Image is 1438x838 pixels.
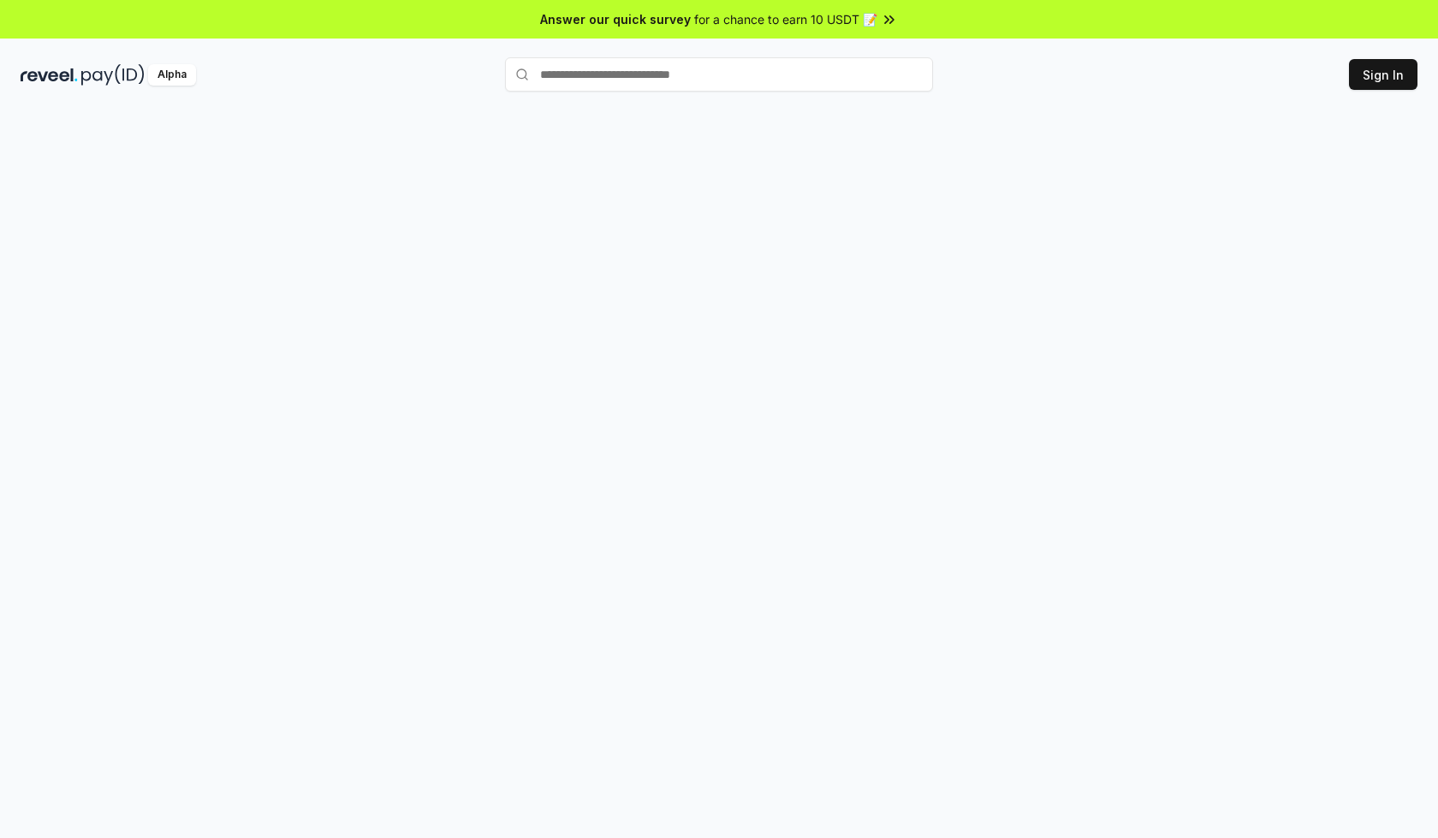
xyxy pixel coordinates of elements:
[21,64,78,86] img: reveel_dark
[81,64,145,86] img: pay_id
[540,10,691,28] span: Answer our quick survey
[1349,59,1417,90] button: Sign In
[694,10,877,28] span: for a chance to earn 10 USDT 📝
[148,64,196,86] div: Alpha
